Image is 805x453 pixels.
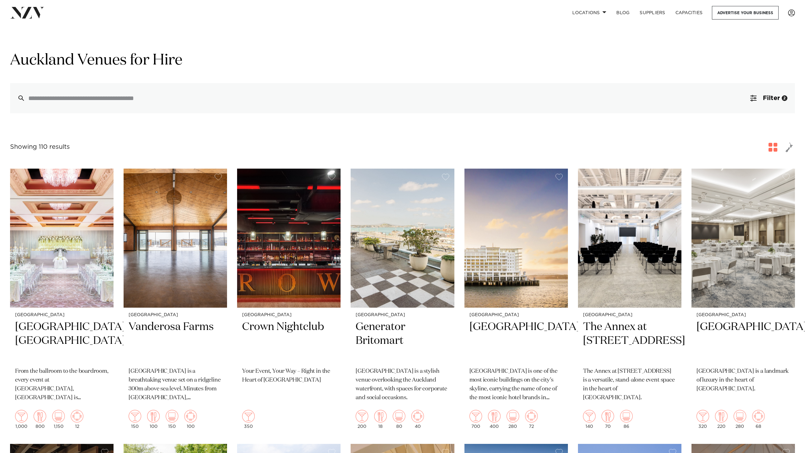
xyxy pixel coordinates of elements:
[34,410,46,429] div: 800
[602,410,614,429] div: 70
[469,410,482,429] div: 700
[129,313,222,317] small: [GEOGRAPHIC_DATA]
[10,142,70,152] div: Showing 110 results
[697,320,790,362] h2: [GEOGRAPHIC_DATA]
[15,410,28,422] img: cocktail.png
[356,410,368,422] img: cocktail.png
[242,410,255,429] div: 350
[71,410,83,422] img: meeting.png
[567,6,611,20] a: Locations
[525,410,538,422] img: meeting.png
[715,410,728,422] img: dining.png
[734,410,746,422] img: theatre.png
[15,320,108,362] h2: [GEOGRAPHIC_DATA], [GEOGRAPHIC_DATA]
[583,320,676,362] h2: The Annex at [STREET_ADDRESS]
[129,410,141,422] img: cocktail.png
[15,410,28,429] div: 1,000
[507,410,519,429] div: 280
[507,410,519,422] img: theatre.png
[697,410,709,429] div: 320
[411,410,424,429] div: 40
[583,410,596,422] img: cocktail.png
[620,410,633,429] div: 86
[715,410,728,429] div: 220
[129,320,222,362] h2: Vanderosa Farms
[356,410,368,429] div: 200
[752,410,765,422] img: meeting.png
[602,410,614,422] img: dining.png
[488,410,501,429] div: 400
[351,169,454,434] a: [GEOGRAPHIC_DATA] Generator Britomart [GEOGRAPHIC_DATA] is a stylish venue overlooking the Auckla...
[393,410,405,422] img: theatre.png
[583,313,676,317] small: [GEOGRAPHIC_DATA]
[763,95,780,101] span: Filter
[635,6,670,20] a: SUPPLIERS
[356,320,449,362] h2: Generator Britomart
[10,169,114,434] a: [GEOGRAPHIC_DATA] [GEOGRAPHIC_DATA], [GEOGRAPHIC_DATA] From the ballroom to the boardroom, every ...
[411,410,424,422] img: meeting.png
[578,169,681,434] a: [GEOGRAPHIC_DATA] The Annex at [STREET_ADDRESS] The Annex at [STREET_ADDRESS] is a versatile, sta...
[356,367,449,402] p: [GEOGRAPHIC_DATA] is a stylish venue overlooking the Auckland waterfront, with spaces for corpora...
[124,169,227,434] a: [GEOGRAPHIC_DATA] Vanderosa Farms [GEOGRAPHIC_DATA] is a breathtaking venue set on a ridgeline 30...
[15,367,108,402] p: From the ballroom to the boardroom, every event at [GEOGRAPHIC_DATA], [GEOGRAPHIC_DATA] is distin...
[10,7,44,18] img: nzv-logo.png
[469,410,482,422] img: cocktail.png
[52,410,65,422] img: theatre.png
[34,410,46,422] img: dining.png
[184,410,197,429] div: 100
[782,95,787,101] div: 2
[356,313,449,317] small: [GEOGRAPHIC_DATA]
[743,83,795,113] button: Filter2
[15,313,108,317] small: [GEOGRAPHIC_DATA]
[242,410,255,422] img: cocktail.png
[469,367,563,402] p: [GEOGRAPHIC_DATA] is one of the most iconic buildings on the city’s skyline, carrying the name of...
[697,313,790,317] small: [GEOGRAPHIC_DATA]
[697,410,709,422] img: cocktail.png
[697,367,790,394] p: [GEOGRAPHIC_DATA] is a landmark of luxury in the heart of [GEOGRAPHIC_DATA].
[52,410,65,429] div: 1,150
[129,410,141,429] div: 150
[242,320,336,362] h2: Crown Nightclub
[670,6,708,20] a: Capacities
[242,313,336,317] small: [GEOGRAPHIC_DATA]
[242,367,336,385] p: Your Event, Your Way – Right in the Heart of [GEOGRAPHIC_DATA]
[469,320,563,362] h2: [GEOGRAPHIC_DATA]
[691,169,795,434] a: [GEOGRAPHIC_DATA] [GEOGRAPHIC_DATA] [GEOGRAPHIC_DATA] is a landmark of luxury in the heart of [GE...
[393,410,405,429] div: 80
[184,410,197,422] img: meeting.png
[525,410,538,429] div: 72
[374,410,387,422] img: dining.png
[469,313,563,317] small: [GEOGRAPHIC_DATA]
[488,410,501,422] img: dining.png
[620,410,633,422] img: theatre.png
[374,410,387,429] div: 18
[147,410,160,422] img: dining.png
[71,410,83,429] div: 12
[129,367,222,402] p: [GEOGRAPHIC_DATA] is a breathtaking venue set on a ridgeline 300m above sea level. Minutes from [...
[237,169,341,434] a: [GEOGRAPHIC_DATA] Crown Nightclub Your Event, Your Way – Right in the Heart of [GEOGRAPHIC_DATA] 350
[166,410,178,429] div: 150
[10,51,795,70] h1: Auckland Venues for Hire
[712,6,779,20] a: Advertise your business
[166,410,178,422] img: theatre.png
[583,410,596,429] div: 140
[583,367,676,402] p: The Annex at [STREET_ADDRESS] is a versatile, stand-alone event space in the heart of [GEOGRAPHIC...
[147,410,160,429] div: 100
[464,169,568,434] a: [GEOGRAPHIC_DATA] [GEOGRAPHIC_DATA] [GEOGRAPHIC_DATA] is one of the most iconic buildings on the ...
[752,410,765,429] div: 68
[611,6,635,20] a: BLOG
[734,410,746,429] div: 280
